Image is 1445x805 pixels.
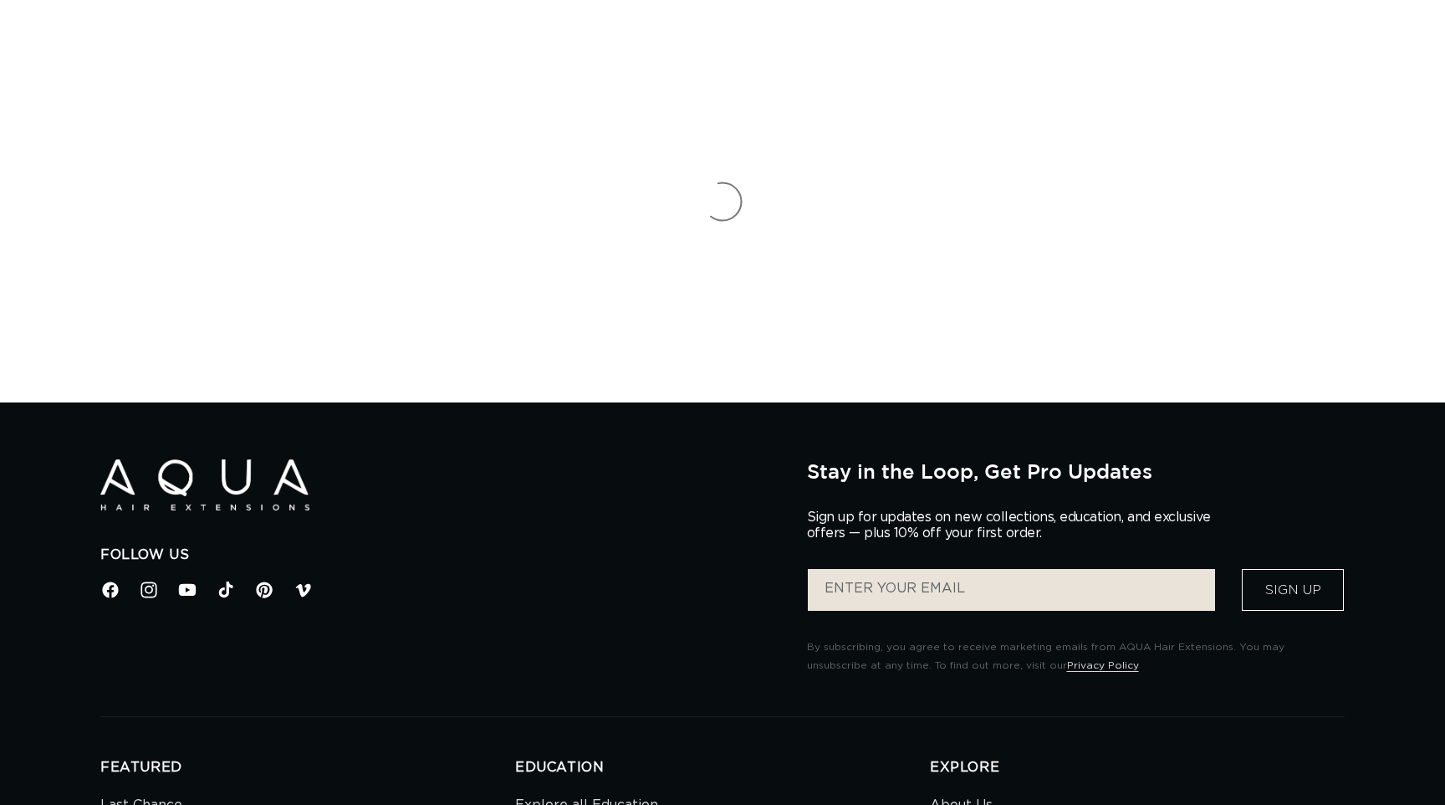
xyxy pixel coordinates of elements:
[807,510,1225,541] p: Sign up for updates on new collections, education, and exclusive offers — plus 10% off your first...
[515,759,930,777] h2: EDUCATION
[930,759,1345,777] h2: EXPLORE
[100,546,782,564] h2: Follow Us
[1242,569,1344,611] button: Sign Up
[807,638,1345,674] p: By subscribing, you agree to receive marketing emails from AQUA Hair Extensions. You may unsubscr...
[807,459,1345,483] h2: Stay in the Loop, Get Pro Updates
[1067,660,1139,670] a: Privacy Policy
[100,759,515,777] h2: FEATURED
[100,459,309,510] img: Aqua Hair Extensions
[808,569,1215,611] input: ENTER YOUR EMAIL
